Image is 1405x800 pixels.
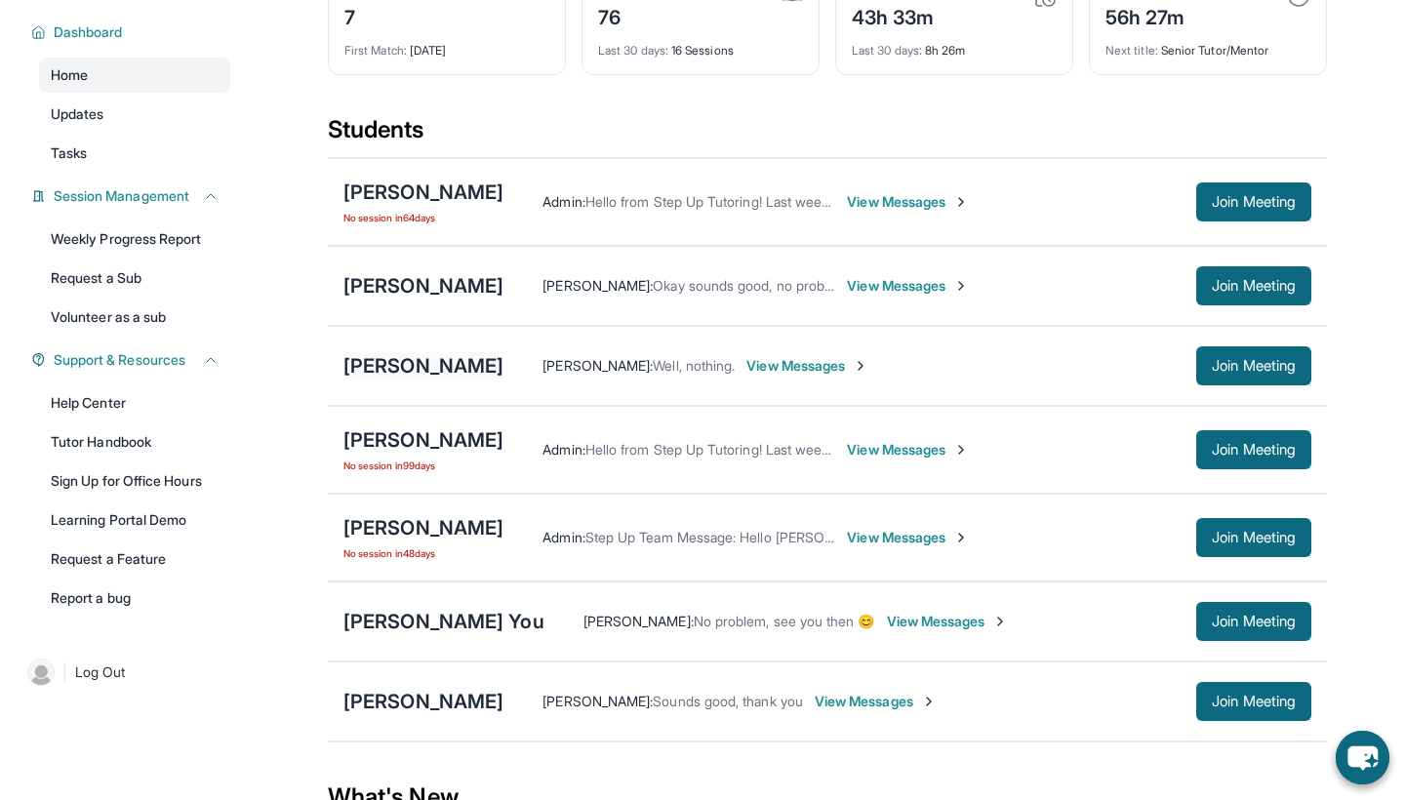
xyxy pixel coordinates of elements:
[343,210,503,225] span: No session in 64 days
[847,276,969,296] span: View Messages
[953,278,969,294] img: Chevron-Right
[1212,360,1296,372] span: Join Meeting
[39,580,230,616] a: Report a bug
[51,104,104,124] span: Updates
[1105,31,1310,59] div: Senior Tutor/Mentor
[20,651,230,694] a: |Log Out
[542,529,584,545] span: Admin :
[46,350,219,370] button: Support & Resources
[853,358,868,374] img: Chevron-Right
[653,357,735,374] span: Well, nothing.
[847,192,969,212] span: View Messages
[694,613,875,629] span: No problem, see you then 😊
[1196,346,1311,385] button: Join Meeting
[1212,616,1296,627] span: Join Meeting
[1212,196,1296,208] span: Join Meeting
[54,22,123,42] span: Dashboard
[46,186,219,206] button: Session Management
[39,97,230,132] a: Updates
[953,194,969,210] img: Chevron-Right
[343,352,503,380] div: [PERSON_NAME]
[653,277,850,294] span: Okay sounds good, no problem!
[542,441,584,458] span: Admin :
[39,385,230,420] a: Help Center
[1196,682,1311,721] button: Join Meeting
[953,530,969,545] img: Chevron-Right
[39,300,230,335] a: Volunteer as a sub
[1105,43,1158,58] span: Next title :
[39,502,230,538] a: Learning Portal Demo
[39,424,230,460] a: Tutor Handbook
[852,31,1057,59] div: 8h 26m
[62,660,67,684] span: |
[746,356,868,376] span: View Messages
[39,136,230,171] a: Tasks
[54,186,189,206] span: Session Management
[921,694,937,709] img: Chevron-Right
[343,179,503,206] div: [PERSON_NAME]
[343,688,503,715] div: [PERSON_NAME]
[542,693,653,709] span: [PERSON_NAME] :
[39,221,230,257] a: Weekly Progress Report
[343,608,544,635] div: [PERSON_NAME] You
[39,260,230,296] a: Request a Sub
[344,31,549,59] div: [DATE]
[39,541,230,577] a: Request a Feature
[1336,731,1389,784] button: chat-button
[343,514,503,541] div: [PERSON_NAME]
[46,22,219,42] button: Dashboard
[328,114,1327,157] div: Students
[887,612,1009,631] span: View Messages
[847,440,969,460] span: View Messages
[1212,444,1296,456] span: Join Meeting
[542,193,584,210] span: Admin :
[953,442,969,458] img: Chevron-Right
[1196,602,1311,641] button: Join Meeting
[51,143,87,163] span: Tasks
[1196,430,1311,469] button: Join Meeting
[583,613,694,629] span: [PERSON_NAME] :
[51,65,88,85] span: Home
[344,43,407,58] span: First Match :
[343,272,503,300] div: [PERSON_NAME]
[1212,280,1296,292] span: Join Meeting
[343,426,503,454] div: [PERSON_NAME]
[39,58,230,93] a: Home
[1212,696,1296,707] span: Join Meeting
[852,43,922,58] span: Last 30 days :
[815,692,937,711] span: View Messages
[54,350,185,370] span: Support & Resources
[1196,518,1311,557] button: Join Meeting
[598,43,668,58] span: Last 30 days :
[542,277,653,294] span: [PERSON_NAME] :
[39,463,230,499] a: Sign Up for Office Hours
[343,458,503,473] span: No session in 99 days
[598,31,803,59] div: 16 Sessions
[653,693,803,709] span: Sounds good, thank you
[542,357,653,374] span: [PERSON_NAME] :
[27,659,55,686] img: user-img
[1212,532,1296,543] span: Join Meeting
[992,614,1008,629] img: Chevron-Right
[847,528,969,547] span: View Messages
[343,545,503,561] span: No session in 48 days
[1196,266,1311,305] button: Join Meeting
[75,662,126,682] span: Log Out
[1196,182,1311,221] button: Join Meeting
